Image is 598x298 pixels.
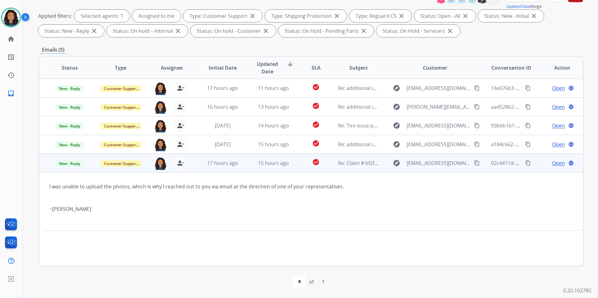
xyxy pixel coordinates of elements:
[338,160,458,166] span: Re: Claim # bf2fe8fa-6c13-421a-92d6-e8e5ebc37a13
[7,35,15,43] mat-icon: home
[262,27,270,35] mat-icon: close
[177,141,184,148] mat-icon: person_remove
[100,104,141,111] span: Customer Support
[215,141,231,148] span: [DATE]
[407,122,471,129] span: [EMAIL_ADDRESS][DOMAIN_NAME]
[161,64,183,72] span: Assignee
[393,159,400,167] mat-icon: explore
[62,64,78,72] span: Status
[491,122,589,129] span: 93b6b1b1-2932-4049-b632-c10c227e8bb3
[525,85,531,91] mat-icon: content_copy
[407,103,471,111] span: [PERSON_NAME][EMAIL_ADDRESS][DOMAIN_NAME]
[312,121,320,128] mat-icon: check_circle
[90,27,98,35] mat-icon: close
[312,102,320,110] mat-icon: check_circle
[506,4,531,9] button: Updated Date
[376,25,460,37] div: Status: On Hold - Servicers
[258,85,289,92] span: 11 hours ago
[338,85,400,92] span: Re: additional information
[100,123,141,129] span: Customer Support
[478,10,544,22] div: Status: New - Initial
[491,64,531,72] span: Conversation ID
[398,12,405,20] mat-icon: close
[207,103,238,110] span: 16 hours ago
[525,123,531,128] mat-icon: content_copy
[278,25,374,37] div: Status: On Hold - Pending Parts
[154,138,167,151] img: agent-avatar
[393,84,400,92] mat-icon: explore
[414,10,475,22] div: Status: Open - All
[568,142,574,147] mat-icon: language
[265,10,347,22] div: Type: Shipping Protection
[568,85,574,91] mat-icon: language
[407,84,471,92] span: [EMAIL_ADDRESS][DOMAIN_NAME]
[258,103,289,110] span: 13 hours ago
[568,160,574,166] mat-icon: language
[568,123,574,128] mat-icon: language
[446,27,454,35] mat-icon: close
[474,160,480,166] mat-icon: content_copy
[563,287,592,294] p: 0.20.1027RC
[338,141,400,148] span: Re: additional information
[491,141,585,148] span: a184c662-7adb-415f-aefe-7c092ebb76a0
[258,160,289,166] span: 15 hours ago
[552,84,565,92] span: Open
[312,83,320,91] mat-icon: check_circle
[552,122,565,129] span: Open
[423,64,447,72] span: Customer
[309,278,314,286] div: of
[317,276,330,288] div: 1
[154,157,167,170] img: agent-avatar
[338,122,394,129] span: Re: Tire issue persisting
[552,141,565,148] span: Open
[249,12,256,20] mat-icon: close
[49,205,471,213] div: ~[PERSON_NAME]
[7,90,15,97] mat-icon: inbox
[177,84,184,92] mat-icon: person_remove
[525,160,531,166] mat-icon: content_copy
[177,103,184,111] mat-icon: person_remove
[132,10,181,22] div: Assigned to me
[55,123,84,129] span: New - Reply
[115,64,126,72] span: Type
[312,158,320,166] mat-icon: check_circle
[286,60,294,68] mat-icon: arrow_downward
[360,27,367,35] mat-icon: close
[552,103,565,111] span: Open
[174,27,182,35] mat-icon: close
[74,10,129,22] div: Selected agents: 1
[183,10,262,22] div: Type: Customer Support
[2,9,20,26] img: avatar
[349,64,368,72] span: Subject
[207,160,238,166] span: 17 hours ago
[312,140,320,147] mat-icon: check_circle
[100,160,141,167] span: Customer Support
[530,12,538,20] mat-icon: close
[532,57,583,79] th: Action
[100,142,141,148] span: Customer Support
[474,104,480,110] mat-icon: content_copy
[506,4,542,9] span: Range
[393,103,400,111] mat-icon: explore
[552,159,565,167] span: Open
[253,60,281,75] span: Updated Date
[55,160,84,167] span: New - Reply
[55,85,84,92] span: New - Reply
[154,82,167,95] img: agent-avatar
[338,103,400,110] span: Re: additional information
[258,141,289,148] span: 15 hours ago
[312,64,321,72] span: SLA
[491,103,587,110] span: aad52862-4684-4be5-8542-5f29c5b02e89
[154,101,167,114] img: agent-avatar
[349,10,412,22] div: Type: Reguard CS
[258,122,289,129] span: 14 hours ago
[7,72,15,79] mat-icon: history
[55,104,84,111] span: New - Reply
[333,12,341,20] mat-icon: close
[474,123,480,128] mat-icon: content_copy
[39,46,67,54] p: Emails (5)
[38,25,104,37] div: Status: New - Reply
[525,104,531,110] mat-icon: content_copy
[525,142,531,147] mat-icon: content_copy
[7,53,15,61] mat-icon: list_alt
